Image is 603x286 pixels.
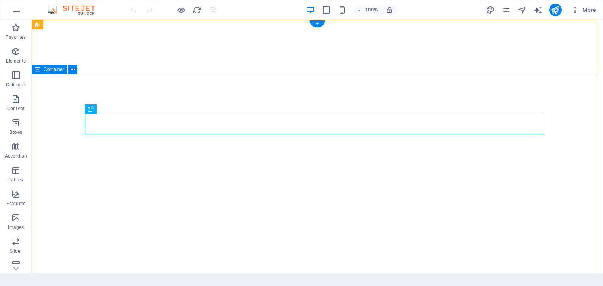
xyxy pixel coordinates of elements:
[486,6,495,15] i: Design (Ctrl+Alt+Y)
[6,82,26,88] p: Columns
[10,129,23,135] p: Boxes
[46,5,105,15] img: Editor Logo
[44,67,64,72] span: Container
[486,5,495,15] button: design
[517,6,527,15] i: Navigator
[533,5,543,15] button: text_generator
[6,58,26,64] p: Elements
[549,4,562,16] button: publish
[533,6,542,15] i: AI Writer
[551,6,560,15] i: Publish
[386,6,393,13] i: On resize automatically adjust zoom level to fit chosen device.
[192,5,202,15] button: reload
[502,5,511,15] button: pages
[517,5,527,15] button: navigator
[568,4,599,16] button: More
[193,6,202,15] i: Reload page
[176,5,186,15] button: Click here to leave preview mode and continue editing
[7,105,25,112] p: Content
[571,6,596,14] span: More
[309,20,325,27] div: +
[8,224,24,231] p: Images
[353,5,382,15] button: 100%
[502,6,511,15] i: Pages (Ctrl+Alt+S)
[9,177,23,183] p: Tables
[6,34,26,40] p: Favorites
[6,200,25,207] p: Features
[365,5,378,15] h6: 100%
[10,248,22,254] p: Slider
[5,153,27,159] p: Accordion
